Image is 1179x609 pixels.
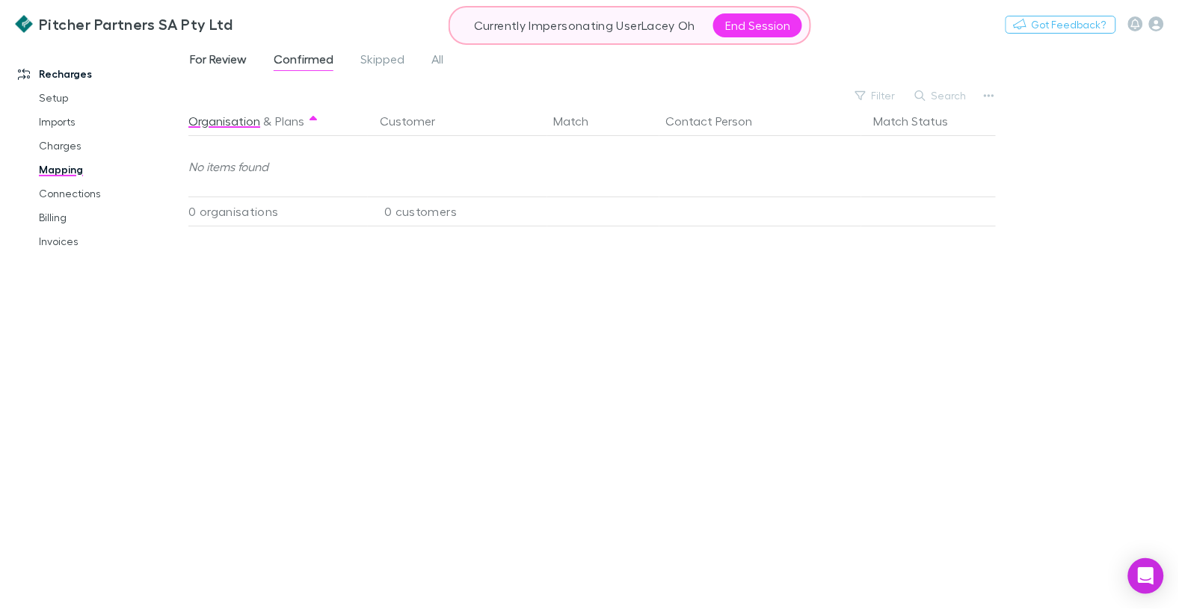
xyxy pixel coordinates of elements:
[24,86,185,110] a: Setup
[1128,558,1164,594] div: Open Intercom Messenger
[553,106,606,136] button: Match
[24,158,185,182] a: Mapping
[848,87,905,105] button: Filter
[368,197,547,226] div: 0 customers
[908,87,976,105] button: Search
[188,106,260,136] button: Organisation
[39,15,233,33] h3: Pitcher Partners SA Pty Ltd
[24,182,185,205] a: Connections
[190,52,247,71] span: For Review
[431,52,443,71] span: All
[274,52,333,71] span: Confirmed
[188,137,988,197] div: No items found
[24,229,185,253] a: Invoices
[1006,16,1116,34] button: Got Feedback?
[380,106,453,136] button: Customer
[188,197,368,226] div: 0 organisations
[474,16,695,34] p: Currently Impersonating User Lacey Oh
[360,52,404,71] span: Skipped
[665,106,770,136] button: Contact Person
[24,134,185,158] a: Charges
[275,106,304,136] button: Plans
[15,15,33,33] img: Pitcher Partners SA Pty Ltd's Logo
[873,106,966,136] button: Match Status
[188,106,362,136] div: &
[3,62,185,86] a: Recharges
[24,110,185,134] a: Imports
[24,205,185,229] a: Billing
[713,13,802,37] button: End Session
[6,6,241,42] a: Pitcher Partners SA Pty Ltd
